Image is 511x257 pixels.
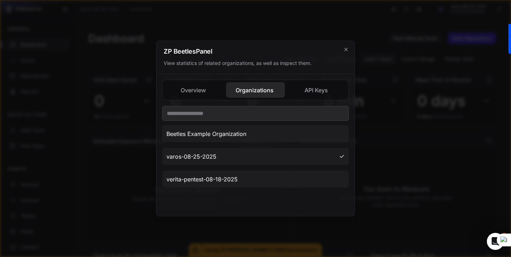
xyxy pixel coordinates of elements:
[501,233,507,239] span: 1
[162,148,349,165] button: varos-08-25-2025
[166,130,246,138] span: Beetles Example Organization
[166,175,238,184] span: verita-pentest-08-18-2025
[487,233,504,250] iframe: Intercom live chat
[288,82,346,98] button: API Keys
[162,171,349,188] button: verita-pentest-08-18-2025
[164,60,347,67] div: View statistics of related organizations, as well as inspect them.
[162,125,349,142] button: Beetles Example Organization
[343,47,349,53] svg: cross 2,
[165,82,223,98] button: Overview
[164,48,347,55] h2: ZP Beetles Panel
[166,152,216,161] span: varos-08-25-2025
[226,82,285,98] button: Organizations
